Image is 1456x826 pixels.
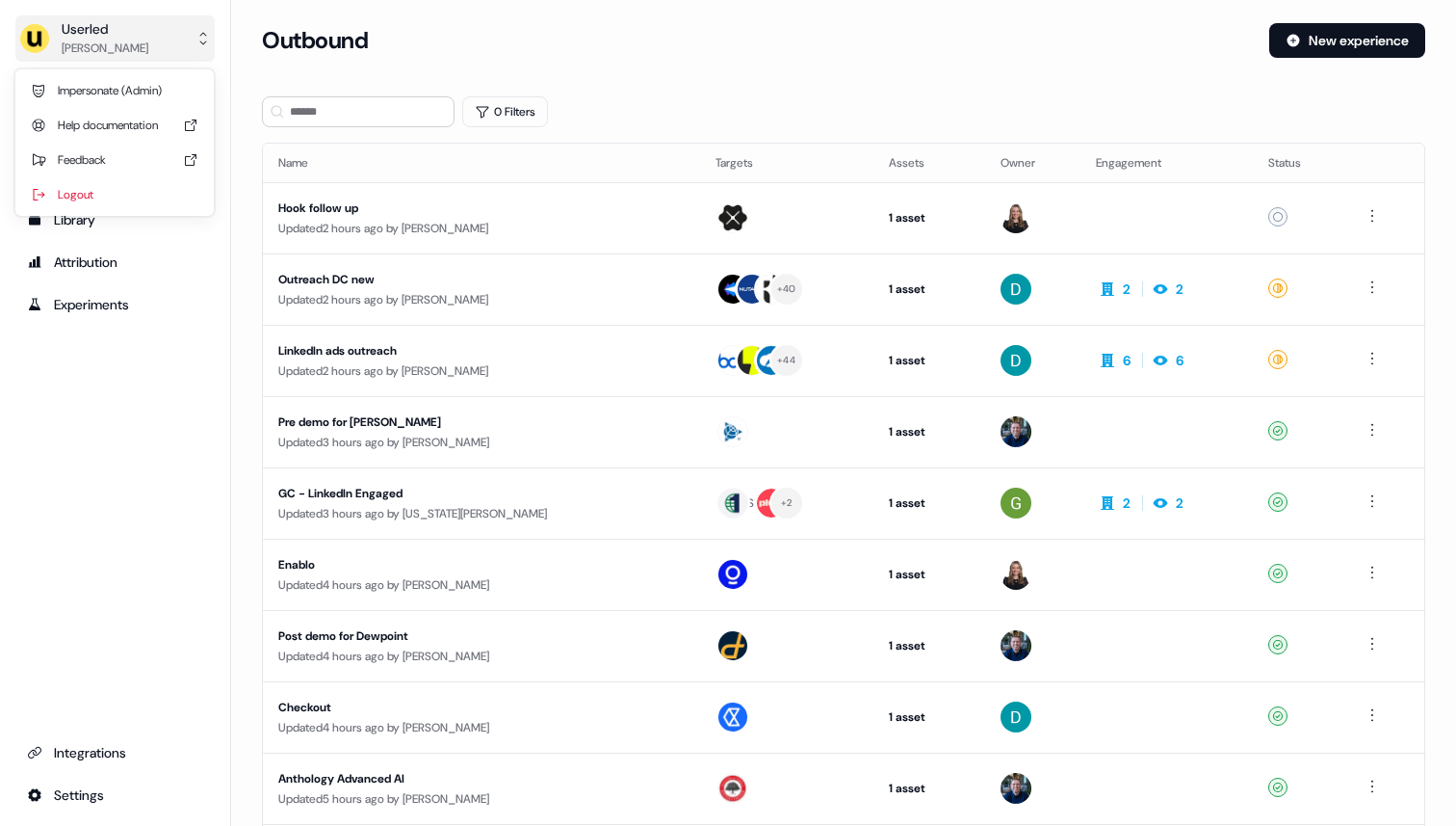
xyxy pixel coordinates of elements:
div: [PERSON_NAME] [62,39,148,58]
div: Help documentation [23,108,206,143]
div: Userled[PERSON_NAME] [15,69,214,216]
div: Logout [23,177,206,212]
button: Userled[PERSON_NAME] [15,15,215,62]
div: Impersonate (Admin) [23,73,206,108]
div: Feedback [23,143,206,177]
div: Userled [62,19,148,39]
